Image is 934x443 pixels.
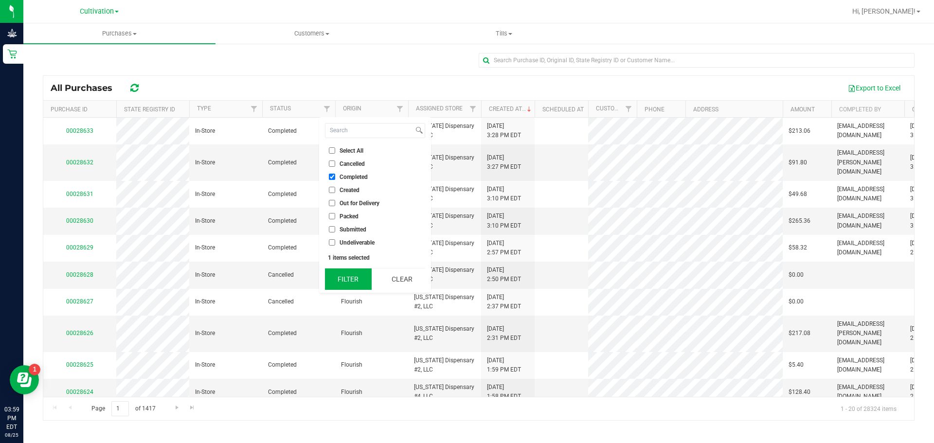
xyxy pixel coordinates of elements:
[185,401,199,414] a: Go to the last page
[66,389,93,395] a: 00028624
[246,101,262,117] a: Filter
[268,270,294,280] span: Cancelled
[596,105,626,112] a: Customer
[789,297,804,306] span: $0.00
[408,23,600,44] a: Tills
[479,53,915,68] input: Search Purchase ID, Original ID, State Registry ID or Customer Name...
[831,101,904,118] th: Completed By
[340,227,366,232] span: Submitted
[268,126,297,136] span: Completed
[268,329,297,338] span: Completed
[195,270,215,280] span: In-Store
[329,147,335,154] input: Select All
[340,213,359,219] span: Packed
[195,126,215,136] span: In-Store
[7,49,17,59] inline-svg: Retail
[343,105,361,112] a: Origin
[487,212,521,230] span: [DATE] 3:10 PM EDT
[170,401,184,414] a: Go to the next page
[319,101,335,117] a: Filter
[414,122,475,140] span: [US_STATE] Dispensary #3, LLC
[487,356,521,374] span: [DATE] 1:59 PM EDT
[414,356,475,374] span: [US_STATE] Dispensary #2, LLC
[837,383,898,401] span: [EMAIL_ADDRESS][DOMAIN_NAME]
[216,29,407,38] span: Customers
[414,153,475,172] span: [US_STATE] Dispensary #2, LLC
[789,329,810,338] span: $217.08
[833,401,904,416] span: 1 - 20 of 28324 items
[693,106,718,113] a: Address
[487,185,521,203] span: [DATE] 3:10 PM EDT
[7,28,17,38] inline-svg: Grow
[789,190,807,199] span: $49.68
[66,159,93,166] a: 00028632
[340,161,365,167] span: Cancelled
[325,124,413,138] input: Search
[789,216,810,226] span: $265.36
[195,216,215,226] span: In-Store
[645,106,665,113] a: Phone
[124,106,175,113] a: State Registry ID
[329,239,335,246] input: Undeliverable
[328,254,422,261] div: 1 items selected
[416,105,463,112] a: Assigned Store
[340,174,368,180] span: Completed
[340,240,375,246] span: Undeliverable
[837,239,898,257] span: [EMAIL_ADDRESS][DOMAIN_NAME]
[83,401,163,416] span: Page of 1417
[789,360,804,370] span: $5.40
[341,360,362,370] span: Flourish
[837,319,898,348] span: [EMAIL_ADDRESS][PERSON_NAME][DOMAIN_NAME]
[489,106,533,112] a: Created At
[340,200,379,206] span: Out for Delivery
[414,212,475,230] span: [US_STATE] Dispensary #4, LLC
[790,106,815,113] a: Amount
[195,158,215,167] span: In-Store
[341,388,362,397] span: Flourish
[341,297,362,306] span: Flourish
[789,158,807,167] span: $91.80
[837,122,898,140] span: [EMAIL_ADDRESS][DOMAIN_NAME]
[789,270,804,280] span: $0.00
[842,80,907,96] button: Export to Excel
[329,213,335,219] input: Packed
[487,293,521,311] span: [DATE] 2:37 PM EDT
[268,388,297,397] span: Completed
[270,105,291,112] a: Status
[329,226,335,232] input: Submitted
[66,217,93,224] a: 00028630
[325,268,372,290] button: Filter
[465,101,481,117] a: Filter
[487,239,521,257] span: [DATE] 2:57 PM EDT
[487,122,521,140] span: [DATE] 3:28 PM EDT
[329,174,335,180] input: Completed
[4,431,19,439] p: 08/25
[268,243,297,252] span: Completed
[789,388,810,397] span: $128.40
[51,83,122,93] span: All Purchases
[789,126,810,136] span: $213.06
[111,401,129,416] input: 1
[837,148,898,177] span: [EMAIL_ADDRESS][PERSON_NAME][DOMAIN_NAME]
[66,244,93,251] a: 00028629
[487,383,521,401] span: [DATE] 1:58 PM EDT
[414,324,475,343] span: [US_STATE] Dispensary #2, LLC
[268,297,294,306] span: Cancelled
[414,239,475,257] span: [US_STATE] Dispensary #2, LLC
[23,23,216,44] a: Purchases
[66,361,93,368] a: 00028625
[621,101,637,117] a: Filter
[852,7,916,15] span: Hi, [PERSON_NAME]!
[195,329,215,338] span: In-Store
[341,329,362,338] span: Flourish
[10,365,39,394] iframe: Resource center
[414,266,475,284] span: [US_STATE] Dispensary #1, LLC
[408,29,599,38] span: Tills
[4,405,19,431] p: 03:59 PM EDT
[66,191,93,197] a: 00028631
[268,190,297,199] span: Completed
[80,7,114,16] span: Cultivation
[195,360,215,370] span: In-Store
[195,297,215,306] span: In-Store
